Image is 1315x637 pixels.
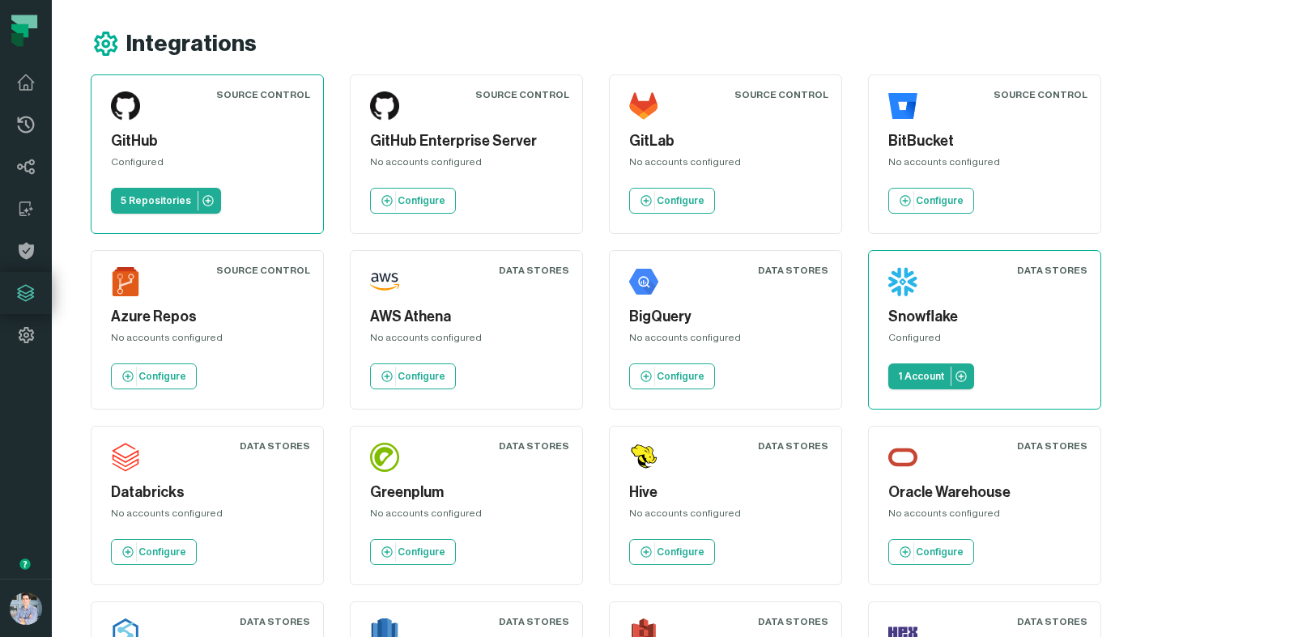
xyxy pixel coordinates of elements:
[111,267,140,296] img: Azure Repos
[370,539,456,565] a: Configure
[888,507,1081,526] div: No accounts configured
[475,88,569,101] div: Source Control
[499,440,569,452] div: Data Stores
[216,88,310,101] div: Source Control
[657,370,704,383] p: Configure
[916,546,964,558] p: Configure
[758,615,828,628] div: Data Stores
[370,443,399,472] img: Greenplum
[18,557,32,571] div: Tooltip anchor
[370,482,563,503] h5: Greenplum
[629,130,822,152] h5: GitLab
[111,482,304,503] h5: Databricks
[629,443,658,472] img: Hive
[888,363,974,389] a: 1 Account
[657,546,704,558] p: Configure
[10,592,42,625] img: avatar of Alon Nafta
[916,194,964,207] p: Configure
[370,306,563,328] h5: AWS Athena
[370,331,563,350] div: No accounts configured
[629,363,715,389] a: Configure
[1017,264,1087,277] div: Data Stores
[888,267,917,296] img: Snowflake
[888,443,917,472] img: Oracle Warehouse
[111,443,140,472] img: Databricks
[629,188,715,214] a: Configure
[758,440,828,452] div: Data Stores
[370,91,399,121] img: GitHub Enterprise Server
[126,30,257,58] h1: Integrations
[629,482,822,503] h5: Hive
[111,363,197,389] a: Configure
[888,130,1081,152] h5: BitBucket
[111,306,304,328] h5: Azure Repos
[629,331,822,350] div: No accounts configured
[657,194,704,207] p: Configure
[499,264,569,277] div: Data Stores
[111,507,304,526] div: No accounts configured
[629,155,822,175] div: No accounts configured
[888,188,974,214] a: Configure
[216,264,310,277] div: Source Control
[121,194,191,207] p: 5 Repositories
[888,155,1081,175] div: No accounts configured
[111,130,304,152] h5: GitHub
[370,507,563,526] div: No accounts configured
[994,88,1087,101] div: Source Control
[499,615,569,628] div: Data Stores
[111,331,304,350] div: No accounts configured
[370,130,563,152] h5: GitHub Enterprise Server
[138,370,186,383] p: Configure
[758,264,828,277] div: Data Stores
[240,615,310,628] div: Data Stores
[111,188,221,214] a: 5 Repositories
[138,546,186,558] p: Configure
[111,91,140,121] img: GitHub
[370,155,563,175] div: No accounts configured
[629,267,658,296] img: BigQuery
[111,539,197,565] a: Configure
[398,194,445,207] p: Configure
[629,507,822,526] div: No accounts configured
[888,91,917,121] img: BitBucket
[898,370,944,383] p: 1 Account
[629,539,715,565] a: Configure
[370,267,399,296] img: AWS Athena
[1017,615,1087,628] div: Data Stores
[629,306,822,328] h5: BigQuery
[888,539,974,565] a: Configure
[370,363,456,389] a: Configure
[888,331,1081,350] div: Configured
[734,88,828,101] div: Source Control
[398,546,445,558] p: Configure
[1017,440,1087,452] div: Data Stores
[888,306,1081,328] h5: Snowflake
[111,155,304,175] div: Configured
[240,440,310,452] div: Data Stores
[370,188,456,214] a: Configure
[888,482,1081,503] h5: Oracle Warehouse
[398,370,445,383] p: Configure
[629,91,658,121] img: GitLab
